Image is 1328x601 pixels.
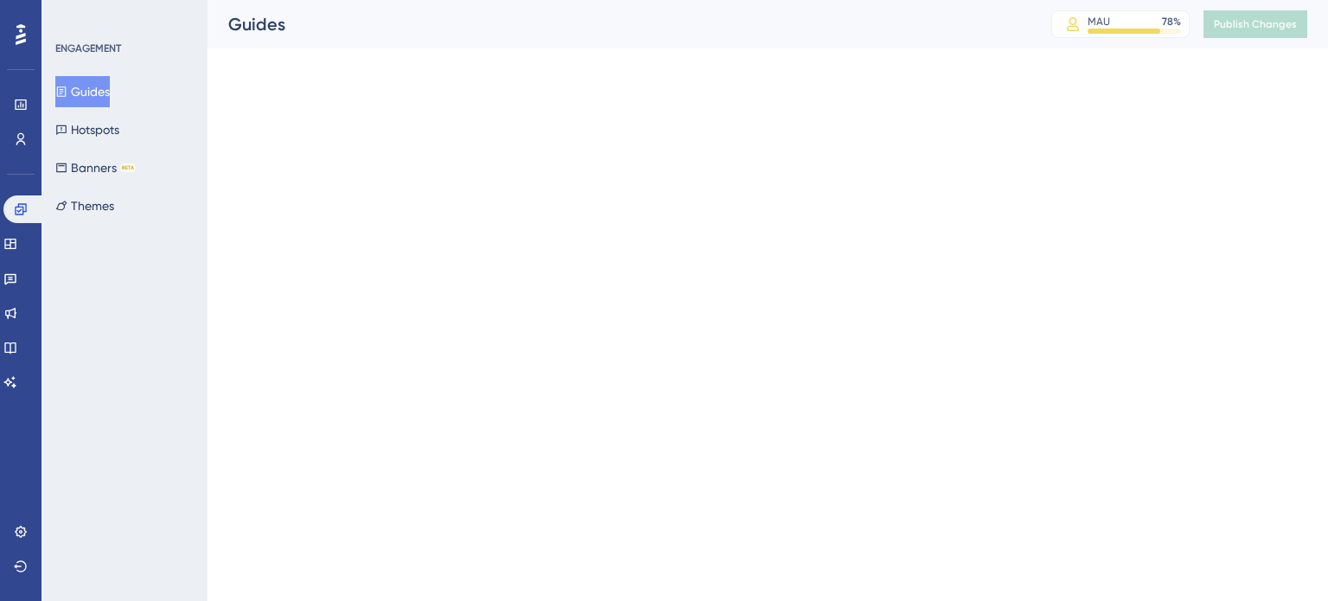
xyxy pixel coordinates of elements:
[55,114,119,145] button: Hotspots
[120,163,136,172] div: BETA
[1088,15,1110,29] div: MAU
[55,152,136,183] button: BannersBETA
[55,190,114,221] button: Themes
[55,76,110,107] button: Guides
[55,42,121,55] div: ENGAGEMENT
[1203,10,1307,38] button: Publish Changes
[1162,15,1181,29] div: 78 %
[1214,17,1297,31] span: Publish Changes
[228,12,1008,36] div: Guides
